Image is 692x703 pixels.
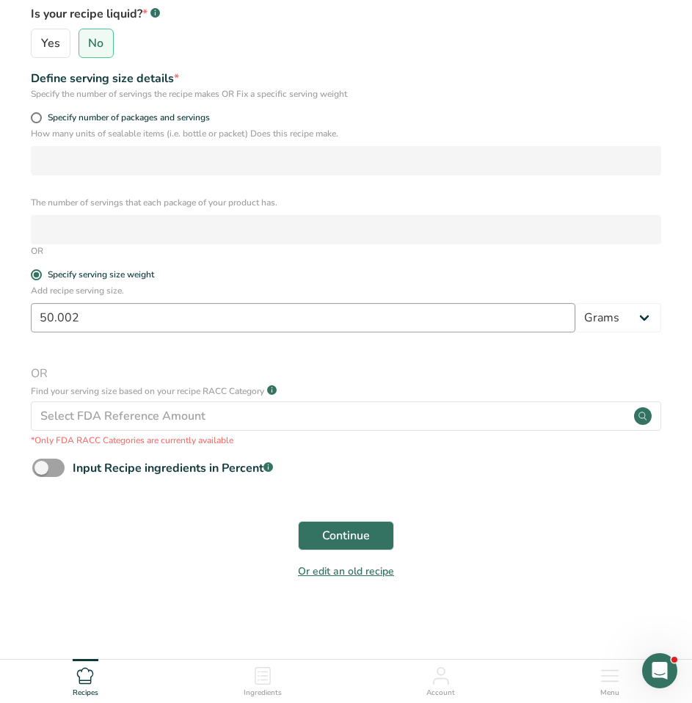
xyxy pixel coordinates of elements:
span: No [88,36,103,51]
p: Find your serving size based on your recipe RACC Category [31,385,264,398]
div: Specify serving size weight [48,269,154,280]
span: Account [426,688,455,699]
div: Input Recipe ingredients in Percent [73,459,273,477]
a: Recipes [73,660,98,699]
p: *Only FDA RACC Categories are currently available [31,434,661,447]
button: Continue [298,521,394,550]
div: Define serving size details [31,70,661,87]
span: Recipes [73,688,98,699]
a: Or edit an old recipe [298,564,394,578]
span: Continue [322,527,370,544]
div: OR [31,244,661,258]
input: Type your serving size here [31,303,575,332]
iframe: Intercom live chat [642,653,677,688]
a: Account [426,660,455,699]
div: Select FDA Reference Amount [40,407,205,425]
span: Menu [600,688,619,699]
span: OR [31,365,661,382]
span: Yes [41,36,60,51]
span: Ingredients [244,688,282,699]
span: Specify number of packages and servings [42,112,210,123]
label: Is your recipe liquid? [31,5,661,23]
a: Ingredients [244,660,282,699]
p: Add recipe serving size. [31,284,661,297]
div: Specify the number of servings the recipe makes OR Fix a specific serving weight [31,87,661,101]
p: How many units of sealable items (i.e. bottle or packet) Does this recipe make. [31,127,661,140]
p: The number of servings that each package of your product has. [31,196,661,209]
